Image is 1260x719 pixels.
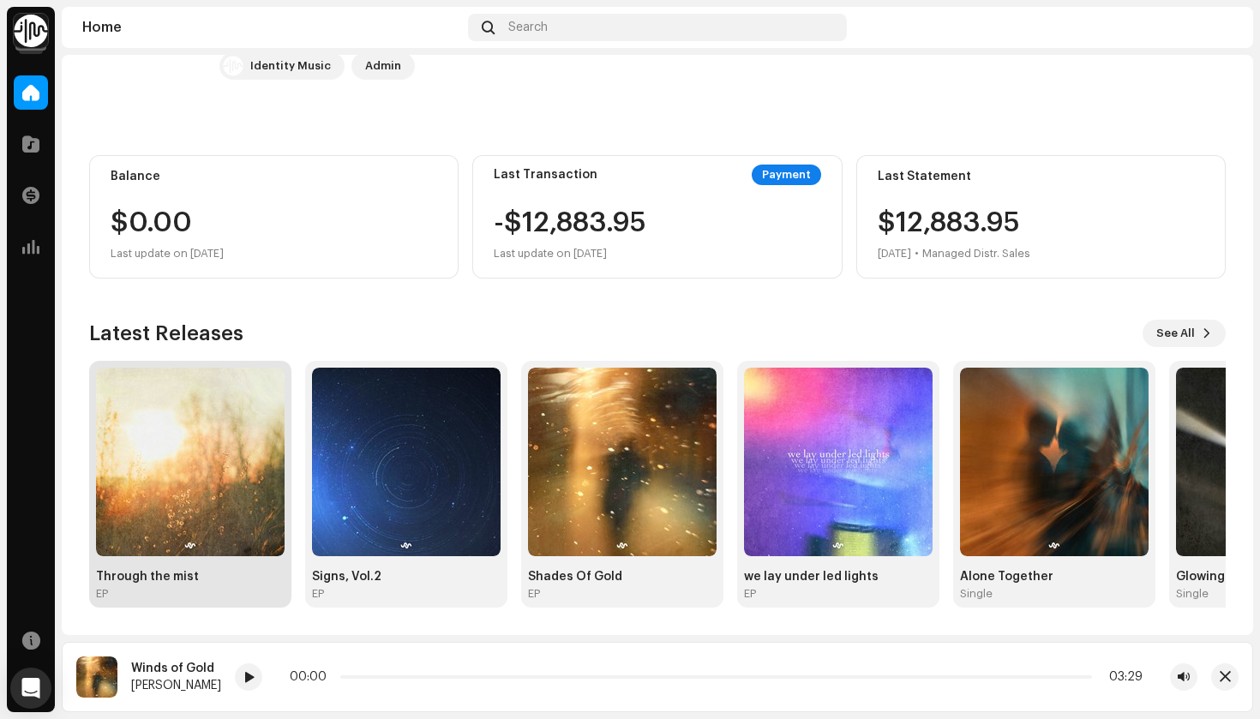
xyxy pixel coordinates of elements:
div: Managed Distr. Sales [922,243,1030,264]
div: Admin [365,56,401,76]
div: Alone Together [960,570,1149,584]
div: Through the mist [96,570,285,584]
img: d7fa6f3a-eb39-499e-aeab-4609cfce409e [96,368,285,556]
div: Signs, Vol.2 [312,570,501,584]
img: b04f3770-3a72-4fd7-bdcb-26903e8a2876 [744,368,933,556]
img: fe4dbb3b-5dba-40ec-a946-cce7fe43cc2a [312,368,501,556]
div: Last update on [DATE] [494,243,646,264]
div: Single [960,587,993,601]
img: 40c26d95-7168-4b02-89b2-845527566e26 [528,368,717,556]
img: 0f74c21f-6d1c-4dbc-9196-dbddad53419e [223,56,243,76]
img: 40c26d95-7168-4b02-89b2-845527566e26 [76,656,117,698]
div: 00:00 [290,670,333,684]
div: Shades Of Gold [528,570,717,584]
div: 03:29 [1099,670,1143,684]
span: See All [1156,316,1195,351]
div: [PERSON_NAME] [131,679,221,692]
div: EP [744,587,756,601]
img: 0f74c21f-6d1c-4dbc-9196-dbddad53419e [14,14,48,48]
img: 0ebfe9b8-0bc9-4e90-9131-ddc42b5a87da [960,368,1149,556]
div: Single [1176,587,1209,601]
re-o-card-value: Balance [89,155,459,279]
div: [DATE] [878,243,911,264]
div: EP [528,587,540,601]
div: Balance [111,170,437,183]
button: See All [1143,320,1226,347]
span: Search [508,21,548,34]
div: Last update on [DATE] [111,243,437,264]
div: we lay under led lights [744,570,933,584]
div: EP [312,587,324,601]
div: EP [96,587,108,601]
div: Last Transaction [494,168,597,182]
div: • [915,243,919,264]
div: Home [82,21,461,34]
div: Open Intercom Messenger [10,668,51,709]
div: Payment [752,165,821,185]
img: f3529cf6-4306-4bde-a3d3-9184ef431f8a [1205,14,1233,41]
div: Winds of Gold [131,662,221,675]
re-o-card-value: Last Statement [856,155,1226,279]
div: Last Statement [878,170,1204,183]
h3: Latest Releases [89,320,243,347]
div: Identity Music [250,56,331,76]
